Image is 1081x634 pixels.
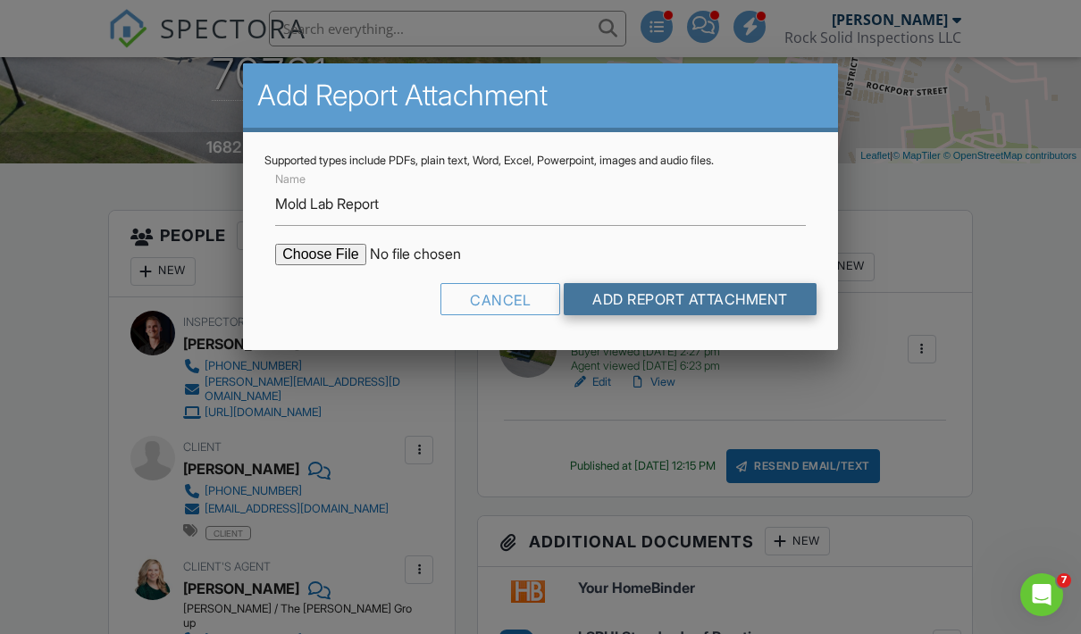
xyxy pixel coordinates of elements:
input: Add Report Attachment [564,283,817,315]
div: Cancel [440,283,560,315]
iframe: Intercom live chat [1020,573,1063,616]
h2: Add Report Attachment [257,78,824,113]
div: Supported types include PDFs, plain text, Word, Excel, Powerpoint, images and audio files. [264,154,817,168]
label: Name [275,171,306,188]
span: 7 [1057,573,1071,588]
